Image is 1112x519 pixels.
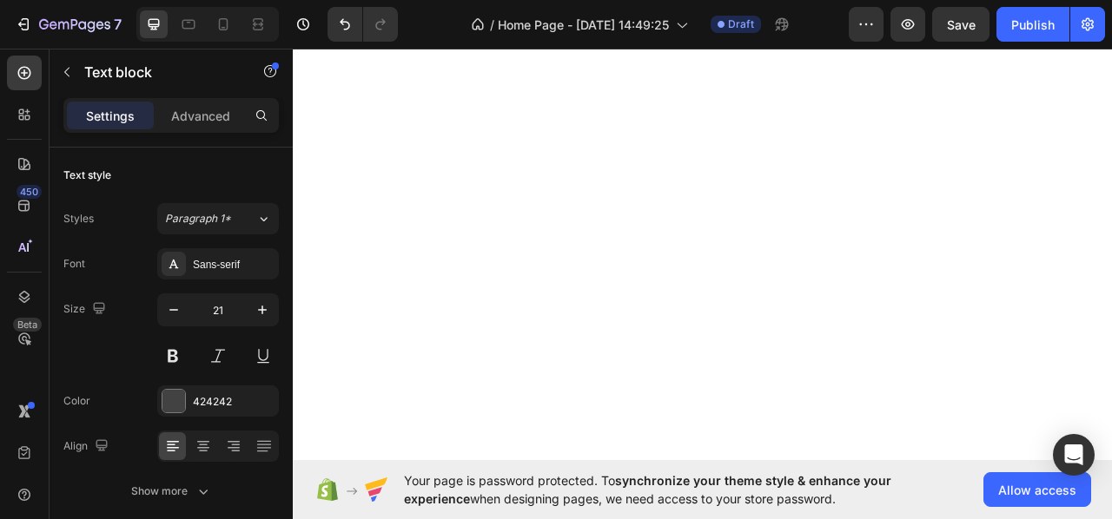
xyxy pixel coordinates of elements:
p: Text block [84,62,232,82]
p: 7 [114,14,122,35]
div: Styles [63,211,94,227]
span: Home Page - [DATE] 14:49:25 [498,16,669,34]
div: Undo/Redo [328,7,398,42]
span: Paragraph 1* [165,211,231,227]
div: Size [63,298,109,321]
span: / [490,16,494,34]
span: synchronize your theme style & enhance your experience [404,473,891,506]
div: Text style [63,168,111,183]
div: 450 [17,185,42,199]
div: Align [63,435,112,458]
button: Show more [63,476,279,507]
p: Settings [86,107,135,125]
p: Advanced [171,107,230,125]
button: Allow access [983,472,1091,507]
div: Beta [13,318,42,332]
button: Save [932,7,990,42]
div: Publish [1011,16,1055,34]
span: Allow access [998,481,1076,499]
span: Your page is password protected. To when designing pages, we need access to your store password. [404,471,959,508]
div: Sans-serif [193,257,275,273]
div: Color [63,393,90,409]
span: Save [947,17,976,32]
div: Font [63,256,85,272]
div: Open Intercom Messenger [1053,434,1095,476]
button: Paragraph 1* [157,203,279,234]
div: 424242 [193,394,275,410]
iframe: Design area [293,43,1112,467]
span: Draft [728,16,754,32]
button: Publish [996,7,1069,42]
div: Show more [131,483,212,500]
button: 7 [7,7,129,42]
